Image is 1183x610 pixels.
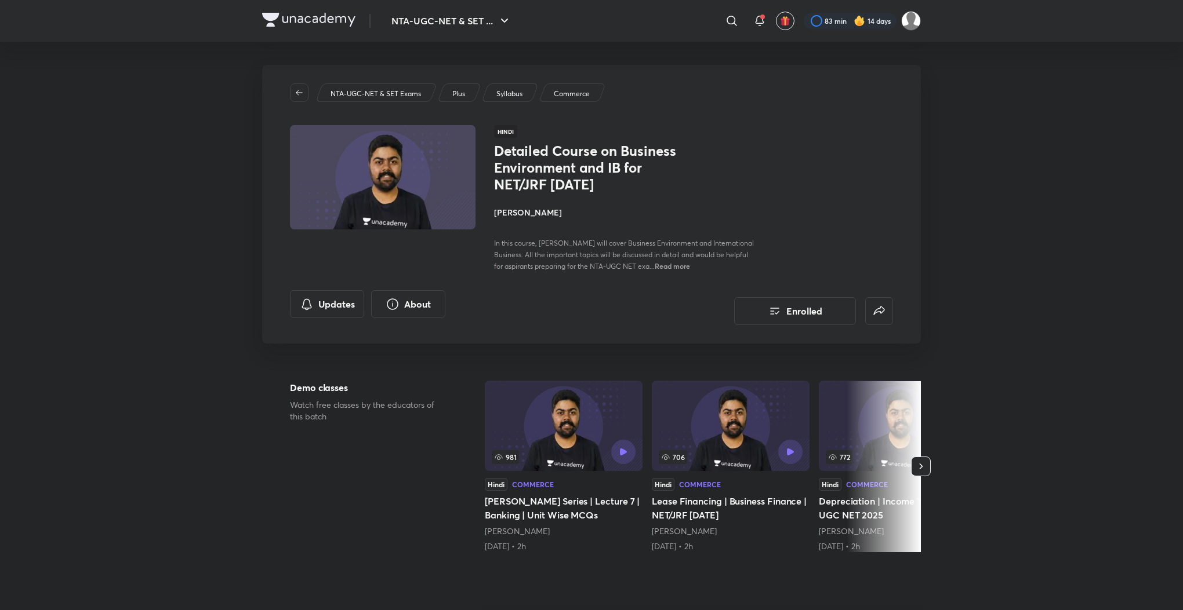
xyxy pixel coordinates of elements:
h5: [PERSON_NAME] Series | Lecture 7 | Banking | Unit Wise MCQs [485,494,643,522]
div: Hindi [819,478,841,491]
h1: Detailed Course on Business Environment and IB for NET/JRF [DATE] [494,143,684,192]
a: 706HindiCommerceLease Financing | Business Finance | NET/JRF [DATE][PERSON_NAME][DATE] • 2h [652,381,810,552]
a: Depreciation | Income Tax Act, 1961 | UGC NET 2025 [819,381,977,552]
a: [PERSON_NAME] [652,525,717,536]
a: Syllabus [495,89,525,99]
button: false [865,297,893,325]
a: 981HindiCommerce[PERSON_NAME] Series | Lecture 7 | Banking | Unit Wise MCQs[PERSON_NAME][DATE] • 2h [485,381,643,552]
button: Enrolled [734,297,856,325]
div: 31st Mar • 2h [485,540,643,552]
button: NTA-UGC-NET & SET ... [384,9,518,32]
span: 981 [492,450,519,464]
a: Lease Financing | Business Finance | NET/JRF June 2025 [652,381,810,552]
span: Hindi [494,125,517,138]
img: streak [854,15,865,27]
div: Raghav Wadhwa [819,525,977,537]
p: Plus [452,89,465,99]
button: avatar [776,12,794,30]
span: Read more [655,261,690,271]
span: In this course, [PERSON_NAME] will cover Business Environment and International Business. All the... [494,239,754,271]
img: Company Logo [262,13,355,27]
button: Updates [290,290,364,318]
div: 22nd May • 2h [819,540,977,552]
a: Ram Lakhan Series | Lecture 7 | Banking | Unit Wise MCQs [485,381,643,552]
div: Hindi [485,478,507,491]
a: Company Logo [262,13,355,30]
span: 706 [659,450,687,464]
p: NTA-UGC-NET & SET Exams [331,89,421,99]
div: Raghav Wadhwa [485,525,643,537]
div: Commerce [679,481,721,488]
p: Watch free classes by the educators of this batch [290,399,448,422]
div: Raghav Wadhwa [652,525,810,537]
div: Commerce [846,481,888,488]
span: 772 [826,450,852,464]
h5: Depreciation | Income Tax Act, 1961 | UGC NET 2025 [819,494,977,522]
a: [PERSON_NAME] [819,525,884,536]
a: Commerce [552,89,592,99]
a: 772HindiCommerceDepreciation | Income Tax Act, 1961 | UGC NET 2025[PERSON_NAME][DATE] • 2h [819,381,977,552]
button: About [371,290,445,318]
p: Syllabus [496,89,522,99]
div: Commerce [512,481,554,488]
h4: [PERSON_NAME] [494,206,754,218]
p: Commerce [554,89,590,99]
a: Plus [451,89,467,99]
h5: Demo classes [290,381,448,395]
img: avatar [780,16,790,26]
a: [PERSON_NAME] [485,525,550,536]
img: Thumbnail [288,124,477,231]
img: Sakshi Nath [901,11,921,31]
h5: Lease Financing | Business Finance | NET/JRF [DATE] [652,494,810,522]
div: Hindi [652,478,674,491]
a: NTA-UGC-NET & SET Exams [329,89,423,99]
div: 30th Apr • 2h [652,540,810,552]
